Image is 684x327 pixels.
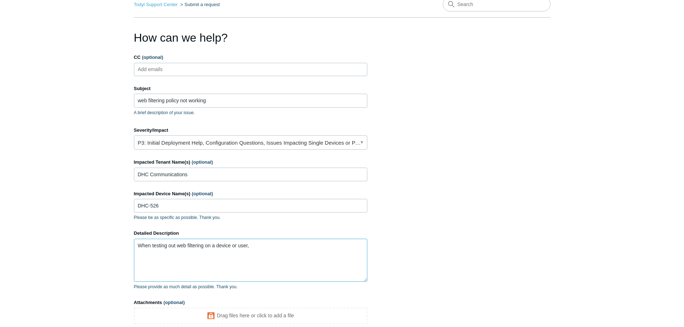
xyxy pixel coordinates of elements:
[134,2,178,7] a: Todyl Support Center
[134,299,367,306] label: Attachments
[179,2,220,7] li: Submit a request
[134,230,367,237] label: Detailed Description
[192,191,213,196] span: (optional)
[134,85,367,92] label: Subject
[142,55,163,60] span: (optional)
[134,284,367,290] p: Please provide as much detail as possible. Thank you.
[134,214,367,221] p: Please be as specific as possible. Thank you.
[134,2,179,7] li: Todyl Support Center
[192,159,213,165] span: (optional)
[134,159,367,166] label: Impacted Tenant Name(s)
[134,135,367,150] a: P3: Initial Deployment Help, Configuration Questions, Issues Impacting Single Devices or Past Out...
[134,109,367,116] p: A brief description of your issue.
[134,127,367,134] label: Severity/Impact
[135,64,178,75] input: Add emails
[134,29,367,46] h1: How can we help?
[163,300,185,305] span: (optional)
[134,190,367,197] label: Impacted Device Name(s)
[134,54,367,61] label: CC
